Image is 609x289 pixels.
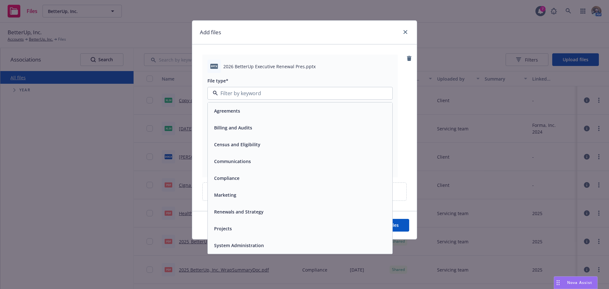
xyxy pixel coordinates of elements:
[402,28,409,36] a: close
[554,277,562,289] div: Drag to move
[214,208,264,215] button: Renewals and Strategy
[214,158,251,165] button: Communications
[214,175,239,181] button: Compliance
[214,225,232,232] button: Projects
[214,192,236,198] button: Marketing
[554,276,598,289] button: Nova Assist
[214,108,240,114] button: Agreements
[223,63,316,70] span: 2026 BetterUp Executive Renewal Pres.pptx
[210,64,218,69] span: pptx
[214,141,260,148] button: Census and Eligibility
[200,28,221,36] h1: Add files
[202,182,407,201] div: Upload new files
[207,78,228,84] span: File type*
[214,124,252,131] button: Billing and Audits
[567,280,592,285] span: Nova Assist
[218,89,380,97] input: Filter by keyword
[405,55,413,62] a: remove
[214,242,264,249] button: System Administration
